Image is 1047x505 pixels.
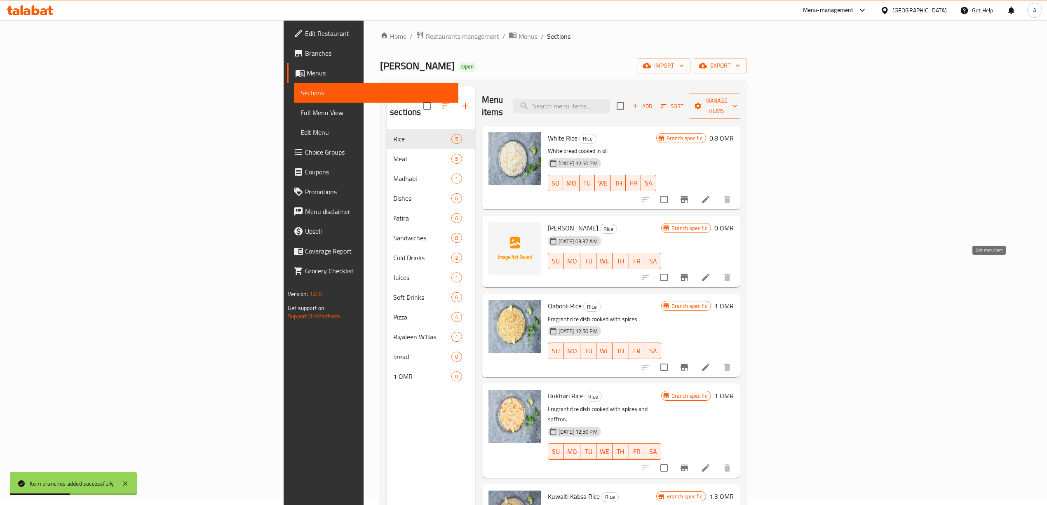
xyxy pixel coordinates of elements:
button: delete [717,458,737,478]
span: 1 [452,175,461,183]
span: Sandwiches [393,233,451,243]
span: Sort sections [436,96,455,116]
a: Full Menu View [294,103,458,122]
button: Branch-specific-item [674,268,694,287]
button: WE [596,343,613,359]
h6: 1 OMR [714,390,734,402]
button: SA [645,343,661,359]
a: Edit menu item [701,463,711,473]
button: Add section [455,96,475,116]
div: 1 OMR [393,371,451,381]
div: Rice [583,302,601,312]
span: bread [393,352,451,362]
img: Qabooli Rice [488,300,541,353]
button: Branch-specific-item [674,190,694,209]
nav: breadcrumb [380,31,747,42]
span: MO [567,446,577,458]
div: 1 OMR0 [387,366,475,386]
span: Menu disclaimer [305,207,452,216]
nav: Menu sections [387,126,475,390]
span: Promotions [305,187,452,197]
span: FR [632,255,642,267]
span: Juices [393,272,451,282]
button: FR [629,443,645,460]
span: FR [632,345,642,357]
span: TU [584,345,593,357]
span: import [644,61,684,71]
span: 0 [452,353,461,361]
button: delete [717,357,737,377]
img: Bukhari Rice [488,390,541,443]
span: SA [644,177,653,189]
button: TH [611,175,626,191]
span: Rice [580,134,596,143]
span: Rice [602,492,618,502]
div: Dishes6 [387,188,475,208]
span: WE [600,345,609,357]
div: Madhabi [393,174,451,183]
button: Branch-specific-item [674,458,694,478]
button: FR [629,253,645,269]
span: Select all sections [418,97,436,115]
div: Soft Drinks [393,292,451,302]
li: / [541,31,544,41]
span: MO [566,177,576,189]
span: 1 [452,333,461,341]
span: SU [552,177,560,189]
span: Menus [519,31,538,41]
div: Juices1 [387,268,475,287]
div: items [451,332,462,342]
p: Fragrant rice dish cooked with spices . [548,314,661,324]
span: SU [552,255,561,267]
span: Grocery Checklist [305,266,452,276]
button: WE [595,175,611,191]
span: Get support on: [288,303,326,313]
div: Rice [393,134,451,144]
span: A [1033,6,1036,15]
button: Branch-specific-item [674,357,694,377]
div: Soft Drinks6 [387,287,475,307]
span: TH [616,446,625,458]
div: bread0 [387,347,475,366]
div: Cold Drinks [393,253,451,263]
a: Edit Restaurant [287,23,458,43]
span: Rice [600,224,617,234]
span: [DATE] 12:50 PM [555,428,601,436]
span: SA [648,345,658,357]
div: Riyaleen W’Bas1 [387,327,475,347]
span: MO [567,345,577,357]
a: Edit Menu [294,122,458,142]
img: Kabsa bin Amer [488,222,541,275]
span: 6 [452,195,461,202]
div: Rice5 [387,129,475,149]
span: WE [600,446,609,458]
span: Fatira [393,213,451,223]
div: [GEOGRAPHIC_DATA] [892,6,947,15]
p: Fragrant rice dish cooked with spices and saffron. [548,404,661,425]
div: items [451,193,462,203]
div: items [451,154,462,164]
span: Pizza [393,312,451,322]
button: SU [548,343,564,359]
button: delete [717,268,737,287]
button: SA [641,175,656,191]
span: Sections [547,31,570,41]
a: Menus [509,31,538,42]
button: MO [564,253,580,269]
span: Select to update [655,191,673,208]
button: WE [596,253,613,269]
a: Grocery Checklist [287,261,458,281]
span: Branch specific [663,493,706,500]
span: Select to update [655,269,673,286]
span: TH [616,255,625,267]
span: Meat [393,154,451,164]
span: Branch specific [668,224,711,232]
span: Add item [629,100,655,113]
div: Item branches added successfully [30,479,114,488]
div: items [451,352,462,362]
span: Dishes [393,193,451,203]
div: items [451,174,462,183]
span: Sort items [655,100,689,113]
